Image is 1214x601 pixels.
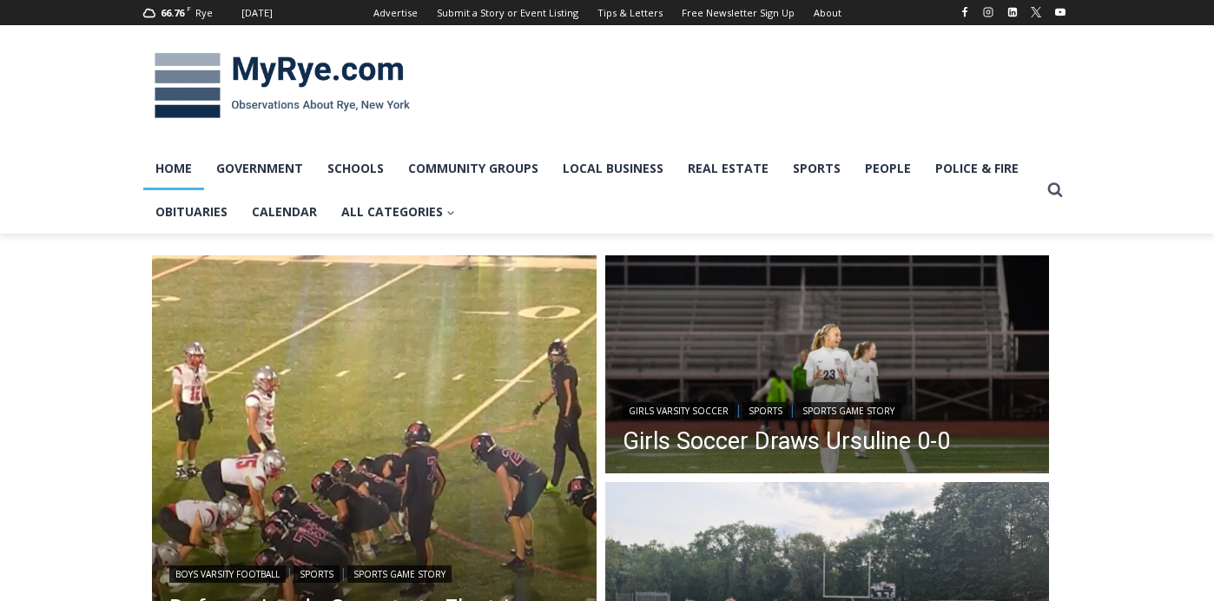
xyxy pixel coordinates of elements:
a: Girls Soccer Draws Ursuline 0-0 [623,428,950,454]
a: Real Estate [676,147,781,190]
a: Police & Fire [923,147,1031,190]
nav: Primary Navigation [143,147,1039,234]
a: Schools [315,147,396,190]
a: Sports [294,565,340,583]
a: Linkedin [1002,2,1023,23]
a: Instagram [978,2,999,23]
a: Sports [781,147,853,190]
a: Government [204,147,315,190]
a: Community Groups [396,147,551,190]
a: Calendar [240,190,329,234]
a: Sports [742,402,788,419]
img: (PHOTO: Rye Girls Soccer's Clare Nemsick (#23) from September 11, 2025. Contributed.) [605,255,1050,478]
div: | | [623,399,950,419]
div: | | [169,562,579,583]
a: Facebook [954,2,975,23]
div: [DATE] [241,5,273,21]
span: 66.76 [161,6,184,19]
a: Obituaries [143,190,240,234]
a: Local Business [551,147,676,190]
span: F [187,3,191,13]
a: X [1026,2,1046,23]
a: YouTube [1050,2,1071,23]
a: People [853,147,923,190]
span: All Categories [341,202,455,221]
div: Rye [195,5,213,21]
button: View Search Form [1039,175,1071,206]
a: Home [143,147,204,190]
a: Girls Varsity Soccer [623,402,735,419]
a: Read More Girls Soccer Draws Ursuline 0-0 [605,255,1050,478]
a: Boys Varsity Football [169,565,286,583]
a: All Categories [329,190,467,234]
a: Sports Game Story [796,402,901,419]
a: Sports Game Story [347,565,452,583]
img: MyRye.com [143,41,421,131]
